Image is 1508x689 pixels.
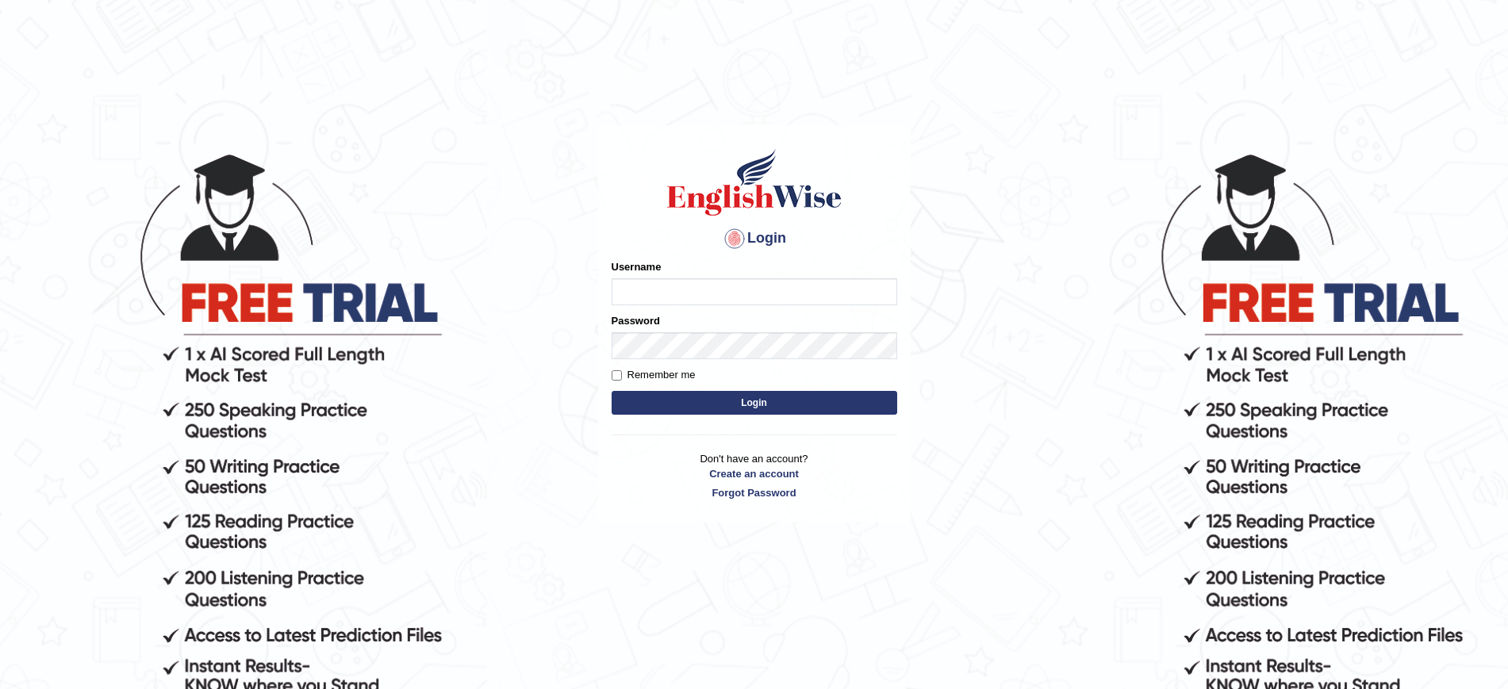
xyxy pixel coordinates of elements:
[612,367,696,383] label: Remember me
[612,451,897,500] p: Don't have an account?
[612,370,622,381] input: Remember me
[612,466,897,481] a: Create an account
[664,147,845,218] img: Logo of English Wise sign in for intelligent practice with AI
[612,259,662,274] label: Username
[612,485,897,500] a: Forgot Password
[612,313,660,328] label: Password
[612,391,897,415] button: Login
[612,226,897,251] h4: Login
